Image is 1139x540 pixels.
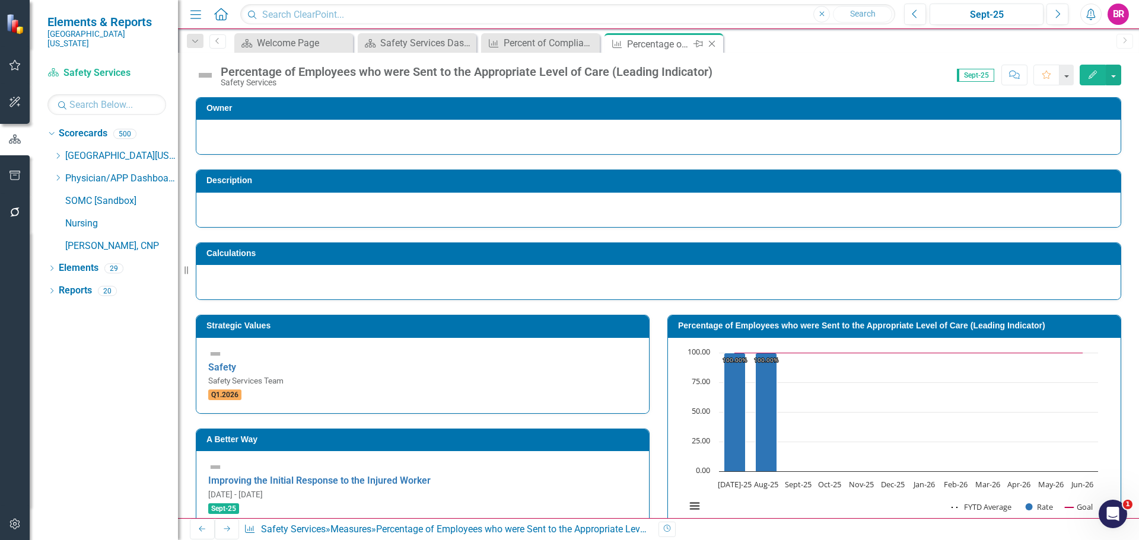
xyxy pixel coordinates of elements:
[754,356,778,364] text: 100.00%
[678,321,1115,330] h3: Percentage of Employees who were Sent to the Appropriate Level of Care (Leading Indicator)
[47,29,166,49] small: [GEOGRAPHIC_DATA][US_STATE]
[208,362,236,373] a: Safety
[208,503,239,514] span: Sept-25
[208,460,222,474] img: Not Defined
[206,435,643,444] h3: A Better Way
[208,490,263,499] small: [DATE] - [DATE]
[957,69,994,82] span: Sept-25
[934,8,1039,22] div: Sept-25
[361,36,473,50] a: Safety Services Dashboard
[98,286,117,296] div: 20
[881,479,905,490] text: Dec-25
[692,435,710,446] text: 25.00
[47,15,166,29] span: Elements & Reports
[850,9,876,18] span: Search
[785,479,812,490] text: Sept-25
[65,217,178,231] a: Nursing
[686,498,703,515] button: View chart menu, Chart
[756,353,777,471] path: Aug-25, 100. Rate.
[208,347,222,361] img: Not Defined
[113,129,136,139] div: 500
[688,346,710,357] text: 100.00
[680,347,1104,525] svg: Interactive chart
[754,479,778,490] text: Aug-25
[380,36,473,50] div: Safety Services Dashboard
[244,523,650,536] div: » »
[208,376,284,385] small: Safety Services Team
[833,6,892,23] button: Search
[65,149,178,163] a: [GEOGRAPHIC_DATA][US_STATE]
[1065,501,1093,512] button: Show Goal
[1007,479,1030,490] text: Apr-26
[59,284,92,298] a: Reports
[1038,479,1064,490] text: May-26
[724,353,746,471] path: Jul-25, 100. Rate.
[240,4,895,25] input: Search ClearPoint...
[849,479,874,490] text: Nov-25
[59,127,107,140] a: Scorecards
[206,249,1115,258] h3: Calculations
[65,239,178,253] a: [PERSON_NAME], CNP
[59,261,98,275] a: Elements
[6,13,27,34] img: ClearPoint Strategy
[221,65,712,78] div: Percentage of Employees who were Sent to the Appropriate Level of Care (Leading Indicator)
[206,321,643,330] h3: Strategic Values
[952,501,1013,512] button: Show FYTD Average
[47,66,166,80] a: Safety Services
[208,475,431,486] a: Improving the Initial Response to the Injured Worker
[680,347,1109,525] div: Chart. Highcharts interactive chart.
[206,104,1115,113] h3: Owner
[1026,501,1053,512] button: Show Rate
[104,263,123,273] div: 29
[818,479,841,490] text: Oct-25
[237,36,350,50] a: Welcome Page
[261,523,326,535] a: Safety Services
[1099,500,1127,528] iframe: Intercom live chat
[627,37,691,52] div: Percentage of Employees who were Sent to the Appropriate Level of Care (Leading Indicator)
[944,479,968,490] text: Feb-26
[723,356,747,364] text: 100.00%
[1108,4,1129,25] button: BR
[718,479,752,490] text: [DATE]-25
[930,4,1043,25] button: Sept-25
[196,66,215,85] img: Not Defined
[1070,479,1093,490] text: Jun-26
[65,172,178,186] a: Physician/APP Dashboards
[208,389,241,400] span: Q1.2026
[1123,500,1132,509] span: 1
[696,465,710,475] text: 0.00
[692,376,710,386] text: 75.00
[47,94,166,115] input: Search Below...
[330,523,371,535] a: Measures
[724,353,1083,472] g: Rate, series 2 of 3. Bar series with 12 bars.
[733,350,1085,355] g: Goal, series 3 of 3. Line with 12 data points.
[484,36,597,50] a: Percent of Compliance with Employee Injuries in which the Policy for Reporting was Followed (Lead...
[65,194,178,208] a: SOMC [Sandbox]
[504,36,597,50] div: Percent of Compliance with Employee Injuries in which the Policy for Reporting was Followed (Lead...
[376,523,762,535] div: Percentage of Employees who were Sent to the Appropriate Level of Care (Leading Indicator)
[221,78,712,87] div: Safety Services
[206,176,1115,185] h3: Description
[257,36,350,50] div: Welcome Page
[975,479,1000,490] text: Mar-26
[692,405,710,416] text: 50.00
[912,479,935,490] text: Jan-26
